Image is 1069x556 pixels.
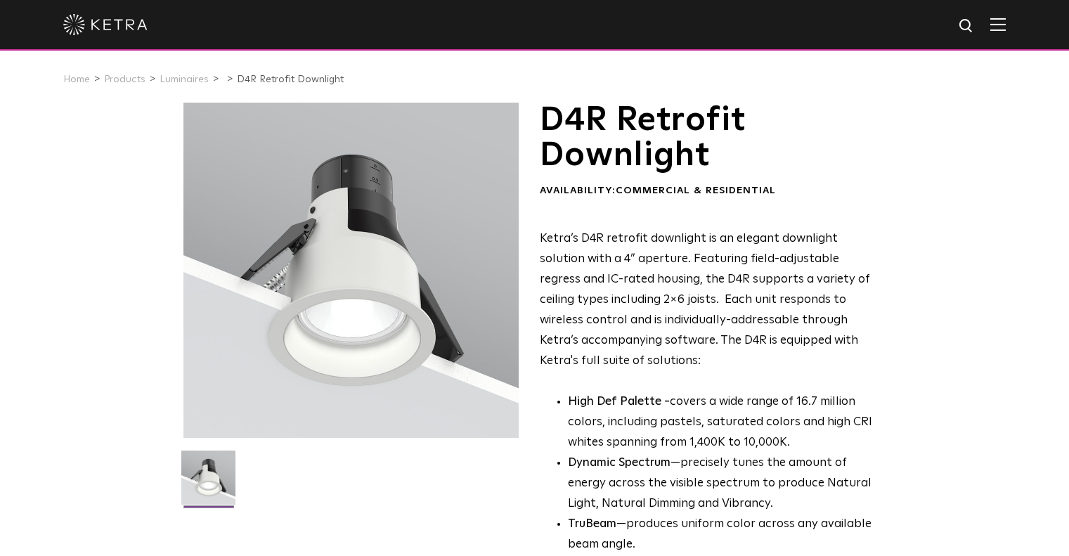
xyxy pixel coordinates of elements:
[990,18,1006,31] img: Hamburger%20Nav.svg
[540,103,882,174] h1: D4R Retrofit Downlight
[958,18,976,35] img: search icon
[616,186,776,195] span: Commercial & Residential
[63,14,148,35] img: ketra-logo-2019-white
[104,75,145,84] a: Products
[181,451,235,515] img: D4R Retrofit Downlight
[63,75,90,84] a: Home
[540,184,882,198] div: Availability:
[237,75,344,84] a: D4R Retrofit Downlight
[568,396,670,408] strong: High Def Palette -
[160,75,209,84] a: Luminaires
[568,515,882,555] li: —produces uniform color across any available beam angle.
[540,229,882,371] p: Ketra’s D4R retrofit downlight is an elegant downlight solution with a 4” aperture. Featuring fie...
[568,457,670,469] strong: Dynamic Spectrum
[568,453,882,515] li: —precisely tunes the amount of energy across the visible spectrum to produce Natural Light, Natur...
[568,392,882,453] p: covers a wide range of 16.7 million colors, including pastels, saturated colors and high CRI whit...
[568,518,616,530] strong: TruBeam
